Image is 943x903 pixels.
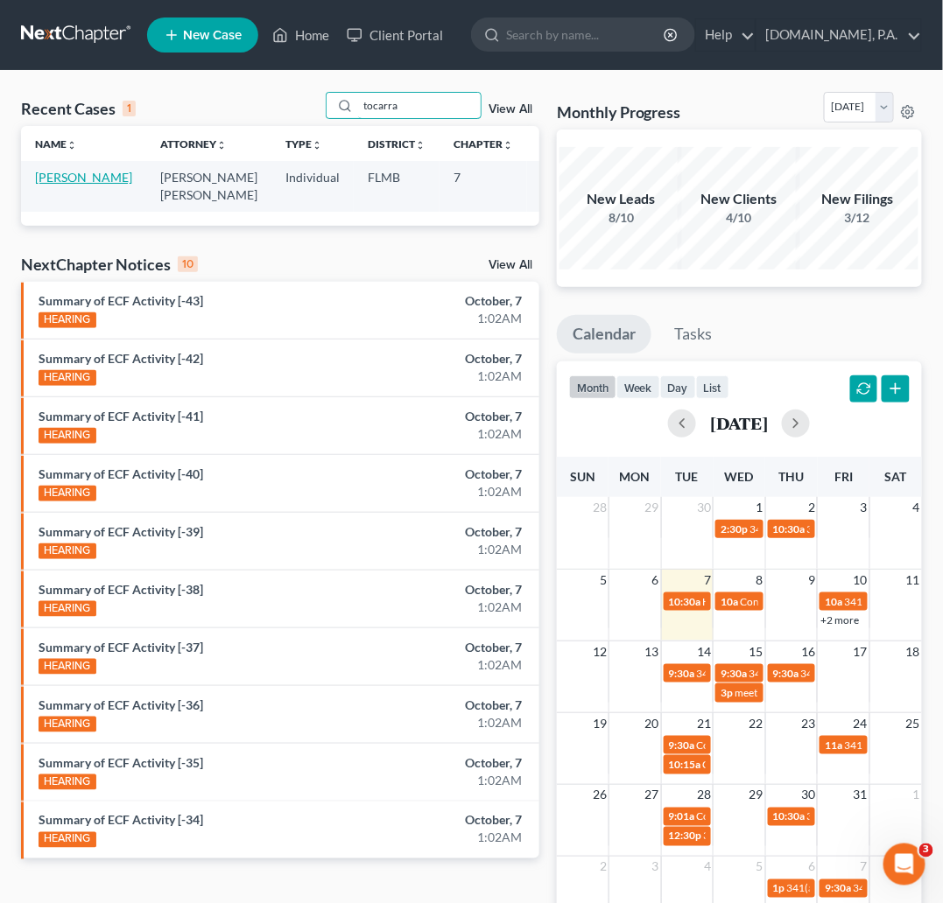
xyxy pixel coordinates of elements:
[676,469,699,484] span: Tue
[904,641,922,662] span: 18
[697,667,766,680] span: 341(a) meeting
[807,810,876,823] span: 341(a) meeting
[806,857,817,878] span: 6
[740,595,839,608] span: Confirmation hearing
[697,810,796,823] span: Confirmation hearing
[773,667,799,680] span: 9:30a
[372,465,522,483] div: October, 7
[39,832,96,848] div: HEARING
[749,522,819,535] span: 341(a) meeting
[844,738,913,752] span: 341(a) meeting
[755,570,765,591] span: 8
[372,829,522,847] div: 1:02AM
[39,601,96,617] div: HEARING
[358,93,481,118] input: Search by name...
[39,524,203,539] a: Summary of ECF Activity [-39]
[852,570,869,591] span: 10
[216,140,227,150] i: unfold_more
[825,738,842,752] span: 11a
[859,857,869,878] span: 7
[285,137,322,150] a: Typeunfold_more
[702,857,713,878] span: 4
[773,810,806,823] span: 10:30a
[372,696,522,714] div: October, 7
[372,350,522,367] div: October, 7
[644,641,661,662] span: 13
[853,882,922,895] span: 341(a) meeting
[559,209,682,227] div: 8/10
[557,315,651,353] a: Calendar
[415,140,426,150] i: unfold_more
[669,758,701,771] span: 10:15a
[39,312,96,328] div: HEARING
[696,19,755,51] a: Help
[695,785,713,806] span: 28
[678,189,800,209] div: New Clients
[748,713,765,734] span: 22
[721,595,738,608] span: 10a
[559,189,682,209] div: New Leads
[820,613,859,626] a: +2 more
[372,772,522,789] div: 1:02AM
[721,686,733,699] span: 3p
[904,570,922,591] span: 11
[21,98,136,119] div: Recent Cases
[773,522,806,535] span: 10:30a
[569,375,616,399] button: month
[702,570,713,591] span: 7
[39,370,96,386] div: HEARING
[440,161,527,211] td: 7
[372,292,522,310] div: October, 7
[39,293,203,308] a: Summary of ECF Activity [-43]
[39,582,203,597] a: Summary of ECF Activity [-38]
[598,857,609,878] span: 2
[919,843,933,857] span: 3
[721,522,748,535] span: 2:30p
[852,785,869,806] span: 31
[372,656,522,674] div: 1:02AM
[678,209,800,227] div: 4/10
[67,140,77,150] i: unfold_more
[796,209,918,227] div: 3/12
[825,595,842,608] span: 10a
[799,785,817,806] span: 30
[39,813,203,828] a: Summary of ECF Activity [-34]
[703,758,804,771] span: Confirmation Hearing
[669,667,695,680] span: 9:30a
[859,497,869,518] span: 3
[710,414,768,432] h2: [DATE]
[825,882,851,895] span: 9:30a
[660,375,696,399] button: day
[620,469,651,484] span: Mon
[779,469,805,484] span: Thu
[695,713,713,734] span: 21
[39,697,203,712] a: Summary of ECF Activity [-36]
[372,754,522,772] div: October, 7
[506,18,666,51] input: Search by name...
[883,843,925,885] iframe: Intercom live chat
[372,310,522,327] div: 1:02AM
[748,785,765,806] span: 29
[39,428,96,444] div: HEARING
[372,523,522,541] div: October, 7
[372,812,522,829] div: October, 7
[489,259,532,271] a: View All
[35,137,77,150] a: Nameunfold_more
[669,595,701,608] span: 10:30a
[39,409,203,423] a: Summary of ECF Activity [-41]
[354,161,440,211] td: FLMB
[178,256,198,272] div: 10
[39,717,96,732] div: HEARING
[35,170,132,185] a: [PERSON_NAME]
[570,469,595,484] span: Sun
[911,497,922,518] span: 4
[748,641,765,662] span: 15
[807,522,876,535] span: 341(a) meeting
[773,882,785,895] span: 1p
[651,857,661,878] span: 3
[39,640,203,654] a: Summary of ECF Activity [-37]
[21,254,198,275] div: NextChapter Notices
[591,713,609,734] span: 19
[852,713,869,734] span: 24
[695,497,713,518] span: 30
